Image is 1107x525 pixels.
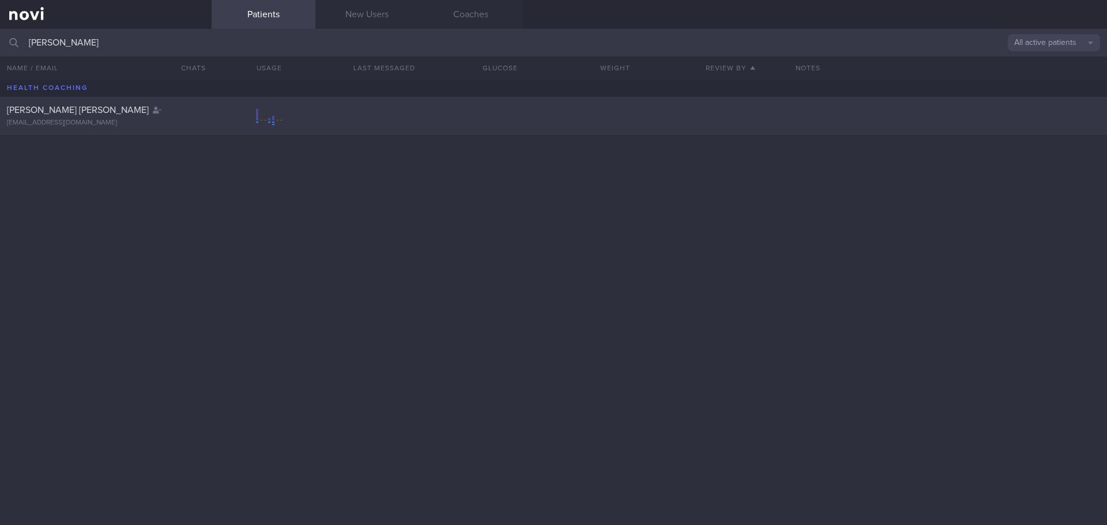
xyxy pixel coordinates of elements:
button: Glucose [442,56,558,80]
button: Last Messaged [327,56,442,80]
button: Chats [165,56,212,80]
span: [PERSON_NAME] [PERSON_NAME] [7,105,149,115]
button: Review By [673,56,788,80]
button: All active patients [1008,34,1100,51]
div: Notes [789,56,1107,80]
button: Weight [558,56,673,80]
div: Usage [212,56,327,80]
div: [EMAIL_ADDRESS][DOMAIN_NAME] [7,119,205,127]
